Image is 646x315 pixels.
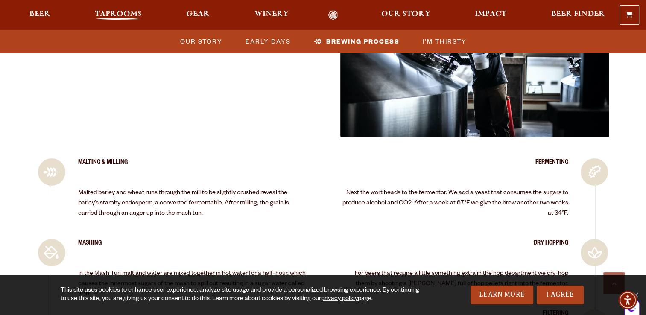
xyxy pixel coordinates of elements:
[423,35,467,47] span: I’m Thirsty
[340,268,568,289] p: For beers that require a little something extra in the hop department we dry-hop them by shooting...
[381,11,430,17] span: Our Story
[376,10,436,20] a: Our Story
[418,35,471,47] a: I’m Thirsty
[340,239,568,255] h3: Dry Hopping
[240,35,295,47] a: Early Days
[249,10,294,20] a: Winery
[537,286,584,304] a: I Agree
[340,188,568,219] p: Next the wort heads to the fermentor. We add a yeast that consumes the sugars to produce alcohol ...
[551,11,605,17] span: Beer Finder
[321,296,358,303] a: privacy policy
[618,291,637,309] div: Accessibility Menu
[95,11,142,17] span: Taprooms
[603,272,625,294] a: Scroll to top
[24,10,56,20] a: Beer
[326,35,400,47] span: Brewing Process
[175,35,227,47] a: Our Story
[246,35,291,47] span: Early Days
[340,158,568,174] h3: Fermenting
[78,268,306,299] p: In the Mash Tun malt and water are mixed together in hot water for a half-hour, which causes the ...
[180,35,222,47] span: Our Story
[254,11,289,17] span: Winery
[317,10,349,20] a: Odell Home
[61,286,423,303] div: This site uses cookies to enhance user experience, analyze site usage and provide a personalized ...
[545,10,610,20] a: Beer Finder
[475,11,506,17] span: Impact
[471,286,533,304] a: Learn More
[78,158,306,174] h3: Malting & Milling
[469,10,512,20] a: Impact
[309,35,404,47] a: Brewing Process
[29,11,50,17] span: Beer
[78,188,306,219] p: Malted barley and wheat runs through the mill to be slightly crushed reveal the barley’s starchy ...
[186,11,210,17] span: Gear
[89,10,147,20] a: Taprooms
[181,10,215,20] a: Gear
[78,239,306,255] h3: Mashing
